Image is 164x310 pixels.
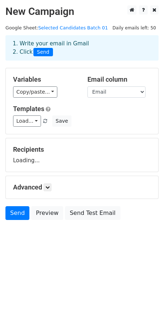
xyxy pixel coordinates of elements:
a: Preview [31,206,63,220]
h5: Advanced [13,183,151,191]
div: Loading... [13,146,151,164]
a: Send [5,206,29,220]
span: Daily emails left: 50 [110,24,159,32]
a: Send Test Email [65,206,120,220]
h5: Email column [87,76,151,83]
h5: Variables [13,76,77,83]
a: Templates [13,105,44,113]
a: Load... [13,115,41,127]
small: Google Sheet: [5,25,108,30]
button: Save [52,115,71,127]
div: 1. Write your email in Gmail 2. Click [7,40,157,56]
h2: New Campaign [5,5,159,18]
a: Selected Candidates Batch 01 [38,25,108,30]
a: Daily emails left: 50 [110,25,159,30]
span: Send [33,48,53,57]
a: Copy/paste... [13,86,57,98]
h5: Recipients [13,146,151,154]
